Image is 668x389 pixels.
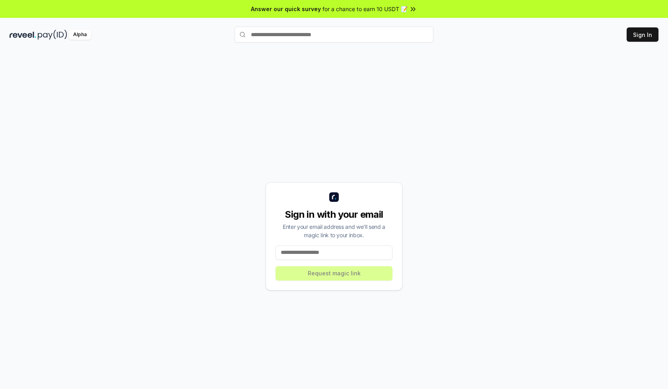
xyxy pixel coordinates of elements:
[10,30,36,40] img: reveel_dark
[38,30,67,40] img: pay_id
[322,5,408,13] span: for a chance to earn 10 USDT 📝
[69,30,91,40] div: Alpha
[276,223,392,239] div: Enter your email address and we’ll send a magic link to your inbox.
[251,5,321,13] span: Answer our quick survey
[627,27,658,42] button: Sign In
[329,192,339,202] img: logo_small
[276,208,392,221] div: Sign in with your email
